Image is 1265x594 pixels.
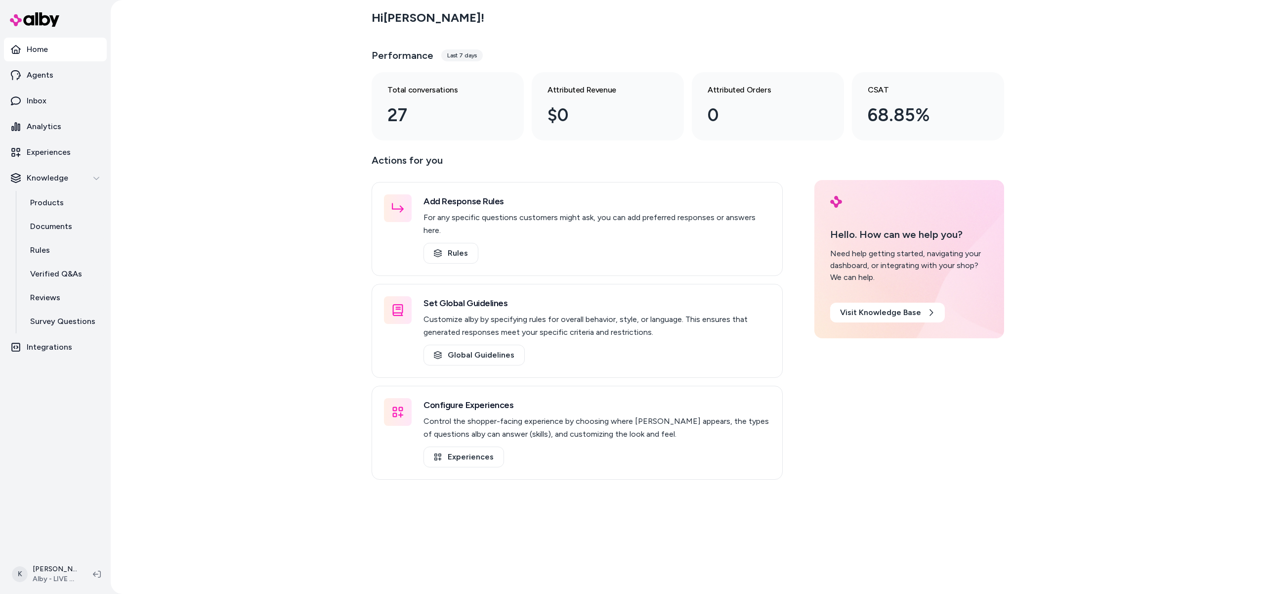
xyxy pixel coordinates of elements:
[423,398,770,412] h3: Configure Experiences
[20,262,107,286] a: Verified Q&As
[27,44,48,55] p: Home
[27,95,46,107] p: Inbox
[6,558,85,590] button: K[PERSON_NAME]Alby - LIVE on [DOMAIN_NAME]
[20,191,107,215] a: Products
[33,574,77,584] span: Alby - LIVE on [DOMAIN_NAME]
[868,84,972,96] h3: CSAT
[4,140,107,164] a: Experiences
[548,102,652,129] div: $0
[33,564,77,574] p: [PERSON_NAME]
[852,72,1004,140] a: CSAT 68.85%
[423,194,770,208] h3: Add Response Rules
[4,166,107,190] button: Knowledge
[4,89,107,113] a: Inbox
[4,115,107,138] a: Analytics
[12,566,28,582] span: K
[387,102,492,129] div: 27
[423,313,770,339] p: Customize alby by specifying rules for overall behavior, style, or language. This ensures that ge...
[441,49,483,61] div: Last 7 days
[868,102,972,129] div: 68.85%
[830,248,988,283] div: Need help getting started, navigating your dashboard, or integrating with your shop? We can help.
[30,197,64,209] p: Products
[27,341,72,353] p: Integrations
[423,447,504,467] a: Experiences
[372,152,783,176] p: Actions for you
[372,48,433,62] h3: Performance
[708,102,812,129] div: 0
[30,221,72,232] p: Documents
[372,72,524,140] a: Total conversations 27
[20,310,107,333] a: Survey Questions
[830,303,945,322] a: Visit Knowledge Base
[20,215,107,238] a: Documents
[27,69,53,81] p: Agents
[372,10,484,25] h2: Hi [PERSON_NAME] !
[387,84,492,96] h3: Total conversations
[30,244,50,256] p: Rules
[830,227,988,242] p: Hello. How can we help you?
[548,84,652,96] h3: Attributed Revenue
[708,84,812,96] h3: Attributed Orders
[4,335,107,359] a: Integrations
[27,172,68,184] p: Knowledge
[423,415,770,441] p: Control the shopper-facing experience by choosing where [PERSON_NAME] appears, the types of quest...
[4,63,107,87] a: Agents
[30,268,82,280] p: Verified Q&As
[423,296,770,310] h3: Set Global Guidelines
[20,286,107,310] a: Reviews
[30,292,60,304] p: Reviews
[423,243,478,264] a: Rules
[20,238,107,262] a: Rules
[27,121,61,133] p: Analytics
[4,38,107,61] a: Home
[830,196,842,208] img: alby Logo
[10,12,59,27] img: alby Logo
[532,72,684,140] a: Attributed Revenue $0
[423,211,770,237] p: For any specific questions customers might ask, you can add preferred responses or answers here.
[692,72,844,140] a: Attributed Orders 0
[423,345,525,366] a: Global Guidelines
[27,146,71,158] p: Experiences
[30,316,95,327] p: Survey Questions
